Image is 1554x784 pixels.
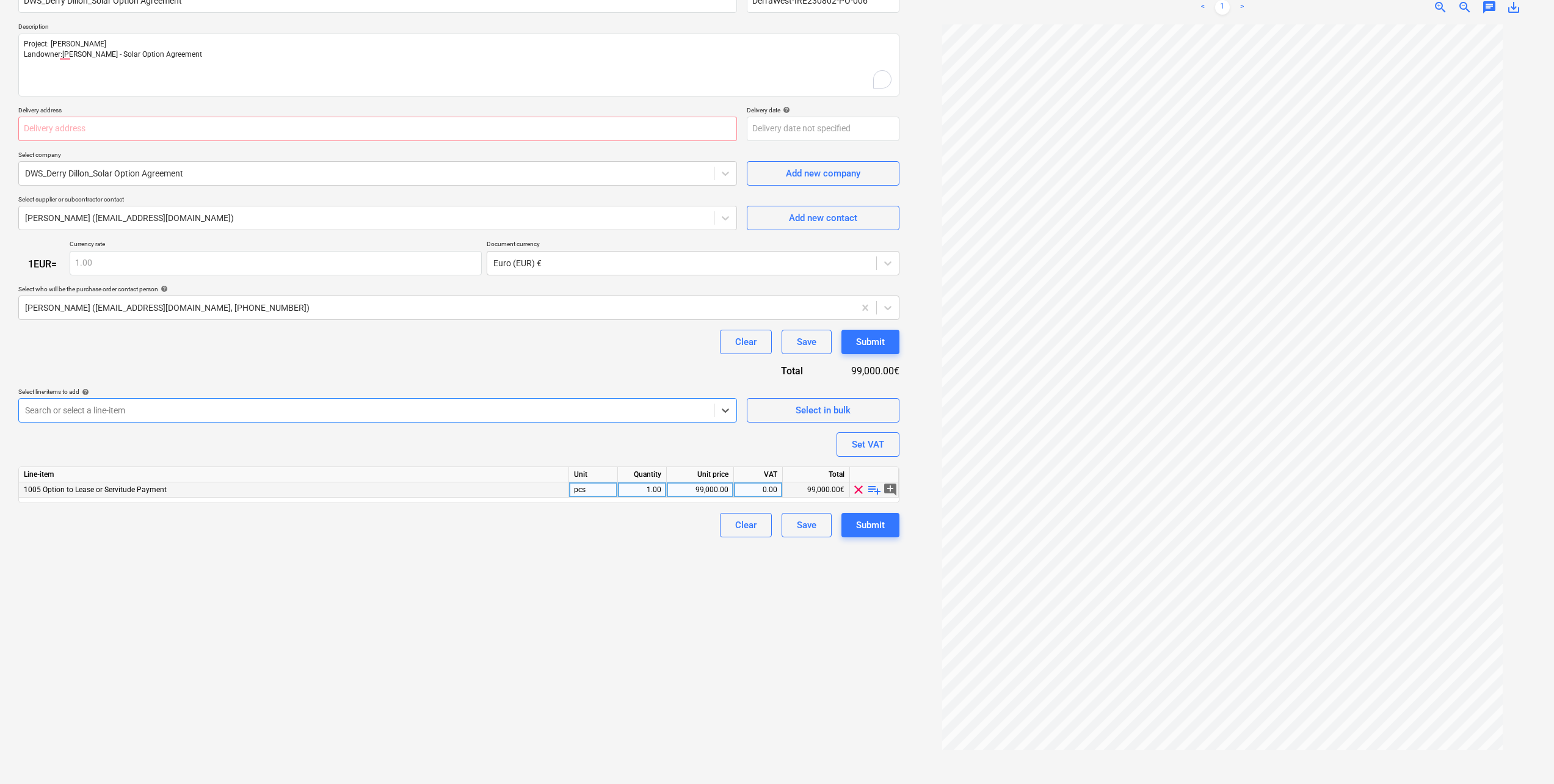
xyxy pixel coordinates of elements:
div: Line-item [19,467,569,482]
div: VAT [734,467,783,482]
div: Quantity [618,467,667,482]
div: Add new contact [789,210,857,226]
button: Submit [841,330,899,354]
div: Select in bulk [796,402,851,418]
span: clear [851,482,866,497]
div: 1.00 [623,482,661,498]
div: 0.00 [739,482,777,498]
div: 99,000.00€ [822,364,899,378]
span: add_comment [883,482,898,497]
button: Save [782,330,832,354]
p: Document currency [487,240,899,250]
div: Save [797,334,816,350]
textarea: To enrich screen reader interactions, please activate Accessibility in Grammarly extension settings [18,34,899,96]
button: Add new company [747,161,899,186]
input: Delivery date not specified [747,117,899,141]
div: Clear [735,517,757,533]
div: Add new company [786,165,860,181]
div: Submit [856,334,885,350]
div: Save [797,517,816,533]
button: Save [782,513,832,537]
p: Select company [18,151,737,161]
span: help [79,388,89,396]
div: Total [783,467,850,482]
span: help [158,285,168,292]
p: Currency rate [70,240,482,250]
div: Submit [856,517,885,533]
div: Unit price [667,467,734,482]
button: Select in bulk [747,398,899,423]
div: Set VAT [852,437,884,452]
iframe: Chat Widget [1493,725,1554,784]
span: help [780,106,790,114]
button: Clear [720,330,772,354]
div: 99,000.00€ [783,482,850,498]
div: Clear [735,334,757,350]
button: Add new contact [747,206,899,230]
div: 1 EUR = [18,258,70,270]
div: Unit [569,467,618,482]
div: Select line-items to add [18,388,737,396]
div: Total [741,364,822,378]
div: pcs [569,482,618,498]
input: Delivery address [18,117,737,141]
button: Submit [841,513,899,537]
div: Delivery date [747,106,899,114]
span: 1005 Option to Lease or Servitude Payment [24,485,167,494]
p: Description [18,23,899,33]
p: Delivery address [18,106,737,117]
button: Clear [720,513,772,537]
span: playlist_add [867,482,882,497]
div: Select who will be the purchase order contact person [18,285,899,293]
button: Set VAT [837,432,899,457]
div: 99,000.00 [672,482,728,498]
p: Select supplier or subcontractor contact [18,195,737,206]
